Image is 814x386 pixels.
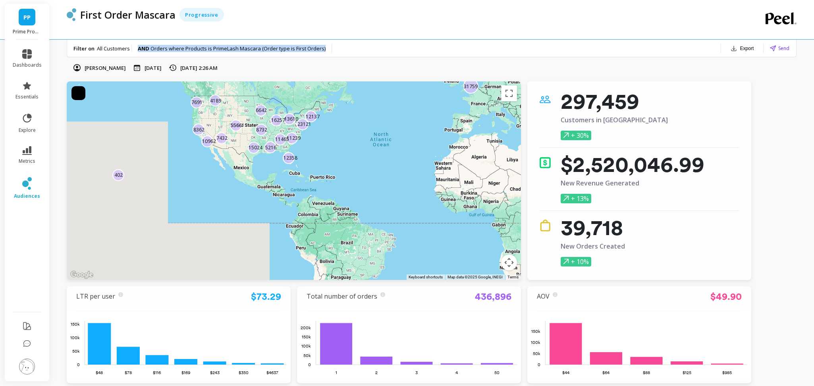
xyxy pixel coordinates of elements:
p: 12137 [306,113,320,120]
img: icon [539,93,551,105]
p: 402 [114,172,123,178]
p: 7691 [191,99,203,106]
p: 15024 [249,144,262,151]
p: 39,718 [561,220,625,235]
p: 4189 [210,97,221,104]
a: 436,896 [475,291,511,302]
button: Send [770,44,789,52]
div: Progressive [179,8,224,21]
p: + 10% [561,257,591,266]
p: + 13% [561,194,591,203]
a: $49.90 [710,291,742,302]
span: explore [19,127,36,133]
p: 8362 [193,126,204,133]
p: [PERSON_NAME] [85,64,126,71]
p: 5566 [231,122,242,129]
img: profile picture [19,359,35,374]
p: 11239 [287,135,301,141]
p: New Revenue Generated [561,179,704,187]
p: $2,520,046.99 [561,156,704,172]
p: 23121 [297,121,311,127]
img: icon [539,220,551,232]
span: Map data ©2025 Google, INEGI [448,275,503,279]
p: New Orders Created [561,243,625,250]
button: Export [727,43,757,54]
p: 16257 [271,117,285,124]
span: Orders where Products is PrimeLash Mascara (Order type is First Orders) [150,45,326,52]
span: essentials [15,94,39,100]
img: Google [69,270,95,280]
p: Filter on [73,45,95,52]
span: Send [778,44,789,52]
a: Open this area in Google Maps (opens a new window) [69,270,95,280]
strong: AND [138,45,150,52]
p: 297,459 [561,93,668,109]
button: Keyboard shortcuts [409,274,443,280]
span: dashboards [13,62,42,68]
span: audiences [14,193,40,199]
p: 10962 [202,138,216,145]
p: Customers in [GEOGRAPHIC_DATA] [561,116,668,124]
p: 31759 [464,83,478,89]
a: LTR per user [76,292,115,301]
p: + 30% [561,131,591,140]
p: [DATE] [145,64,162,71]
img: header icon [67,8,76,21]
button: Map camera controls [501,255,517,270]
span: All Customers [97,45,130,52]
p: 8732 [256,126,267,133]
p: [DATE] 2:26 AM [180,64,218,71]
img: icon [539,156,551,168]
p: 11465 [275,136,289,143]
p: 5216 [265,144,276,151]
p: 12358 [284,154,297,161]
p: First Order Mascara [80,8,176,21]
p: 6642 [256,107,267,114]
p: 7432 [216,135,228,141]
p: 13610 [284,116,298,122]
span: PP [23,13,31,22]
a: $73.29 [251,291,281,302]
button: Toggle fullscreen view [501,85,517,101]
a: AOV [537,292,550,301]
p: Prime Prometics™ [13,29,42,35]
a: Terms (opens in new tab) [507,275,519,279]
a: Total number of orders [307,292,377,301]
span: metrics [19,158,35,164]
